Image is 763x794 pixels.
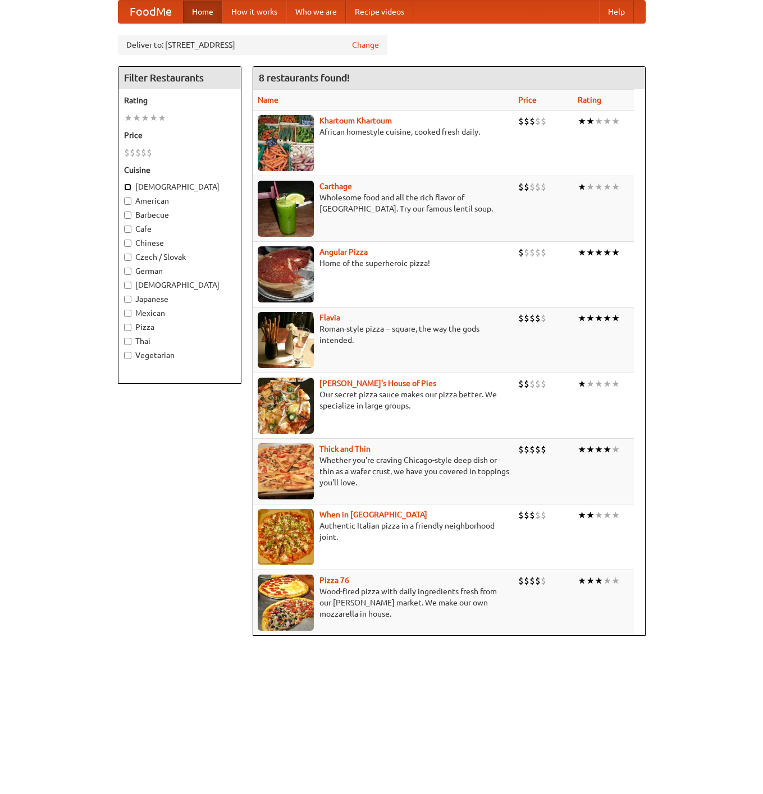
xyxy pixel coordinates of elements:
li: $ [541,509,546,521]
label: Pizza [124,322,235,333]
p: Our secret pizza sauce makes our pizza better. We specialize in large groups. [258,389,509,411]
a: How it works [222,1,286,23]
li: ★ [603,312,611,324]
li: $ [518,115,524,127]
li: ★ [586,312,595,324]
label: Mexican [124,307,235,319]
input: Vegetarian [124,352,131,359]
li: ★ [578,575,586,587]
a: When in [GEOGRAPHIC_DATA] [319,510,427,519]
li: $ [124,146,130,159]
img: khartoum.jpg [258,115,314,171]
label: Japanese [124,293,235,305]
li: $ [535,312,541,324]
li: ★ [603,246,611,259]
b: Pizza 76 [319,576,349,585]
li: ★ [586,181,595,193]
li: $ [524,181,529,193]
li: ★ [595,443,603,456]
img: pizza76.jpg [258,575,314,631]
li: $ [535,246,541,259]
h4: Filter Restaurants [118,67,241,89]
li: $ [541,115,546,127]
input: Pizza [124,324,131,331]
li: $ [535,115,541,127]
li: ★ [586,575,595,587]
li: $ [529,181,535,193]
li: ★ [603,509,611,521]
li: $ [518,246,524,259]
li: $ [524,378,529,390]
a: Home [183,1,222,23]
label: Cafe [124,223,235,235]
a: Angular Pizza [319,247,368,256]
li: $ [529,443,535,456]
img: thick.jpg [258,443,314,499]
li: $ [518,312,524,324]
li: ★ [611,181,620,193]
label: [DEMOGRAPHIC_DATA] [124,181,235,192]
li: $ [518,378,524,390]
a: Who we are [286,1,346,23]
img: wheninrome.jpg [258,509,314,565]
a: Change [352,39,379,51]
li: ★ [603,181,611,193]
label: Chinese [124,237,235,249]
li: $ [535,378,541,390]
li: $ [518,575,524,587]
h5: Price [124,130,235,141]
b: Flavia [319,313,340,322]
input: Barbecue [124,212,131,219]
li: $ [518,509,524,521]
a: Recipe videos [346,1,413,23]
li: ★ [595,181,603,193]
li: $ [135,146,141,159]
li: ★ [611,115,620,127]
li: ★ [611,378,620,390]
li: ★ [595,378,603,390]
li: ★ [578,378,586,390]
p: Whether you're craving Chicago-style deep dish or thin as a wafer crust, we have you covered in t... [258,455,509,488]
h5: Cuisine [124,164,235,176]
li: $ [529,312,535,324]
li: ★ [158,112,166,124]
a: Thick and Thin [319,444,371,453]
li: ★ [603,378,611,390]
li: $ [524,443,529,456]
li: ★ [595,509,603,521]
li: $ [524,509,529,521]
li: ★ [578,246,586,259]
li: $ [524,115,529,127]
li: ★ [586,378,595,390]
a: Price [518,95,537,104]
a: [PERSON_NAME]'s House of Pies [319,379,436,388]
li: ★ [611,312,620,324]
a: Help [599,1,634,23]
input: Mexican [124,310,131,317]
li: $ [529,115,535,127]
div: Deliver to: [STREET_ADDRESS] [118,35,387,55]
label: [DEMOGRAPHIC_DATA] [124,279,235,291]
b: Khartoum Khartoum [319,116,392,125]
label: German [124,265,235,277]
li: ★ [578,115,586,127]
li: ★ [141,112,149,124]
li: $ [518,443,524,456]
li: $ [524,312,529,324]
li: ★ [149,112,158,124]
input: Thai [124,338,131,345]
li: $ [535,443,541,456]
h5: Rating [124,95,235,106]
li: $ [535,509,541,521]
label: American [124,195,235,206]
li: ★ [586,443,595,456]
li: ★ [603,443,611,456]
li: ★ [578,181,586,193]
li: ★ [611,509,620,521]
p: Roman-style pizza -- square, the way the gods intended. [258,323,509,346]
a: FoodMe [118,1,183,23]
